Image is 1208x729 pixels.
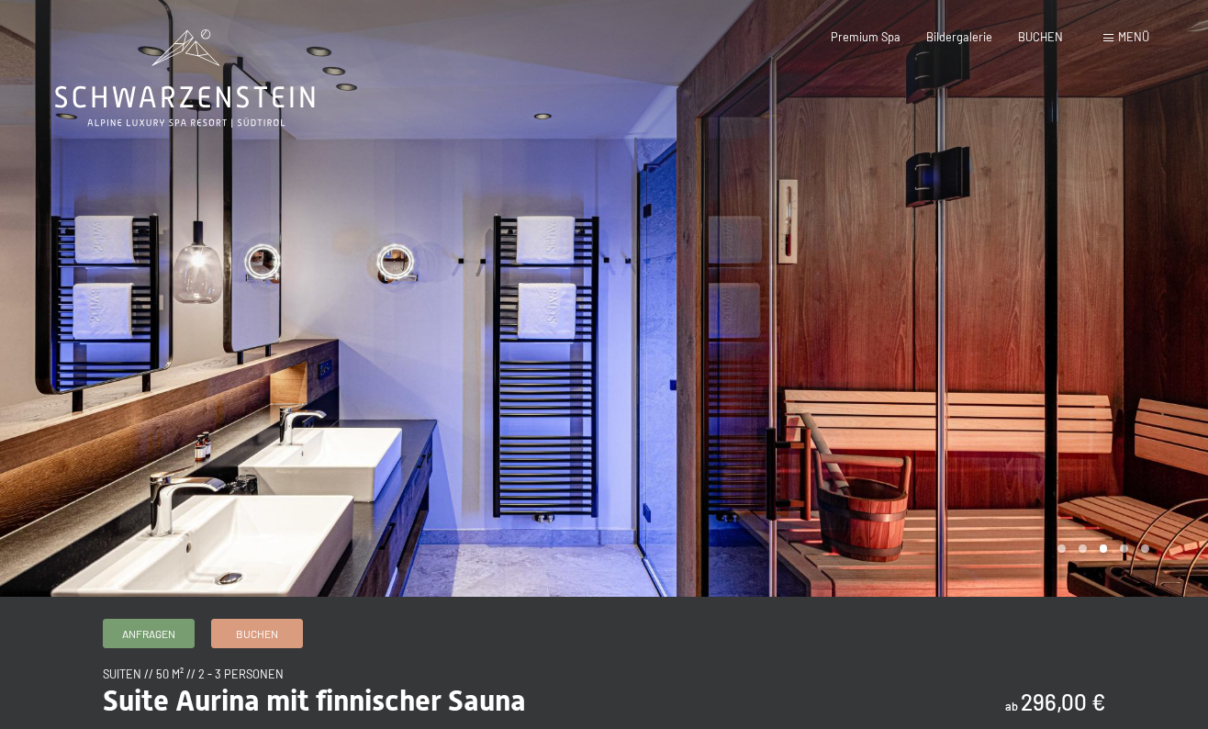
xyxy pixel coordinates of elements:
a: Anfragen [104,620,194,647]
a: BUCHEN [1018,29,1063,44]
a: Bildergalerie [926,29,992,44]
span: Suite Aurina mit finnischer Sauna [103,683,526,718]
a: Buchen [212,620,302,647]
b: 296,00 € [1021,689,1105,715]
span: Suiten // 50 m² // 2 - 3 Personen [103,667,284,681]
span: Anfragen [122,626,175,642]
span: Menü [1118,29,1149,44]
a: Premium Spa [831,29,900,44]
span: Buchen [236,626,278,642]
span: ab [1005,699,1018,713]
